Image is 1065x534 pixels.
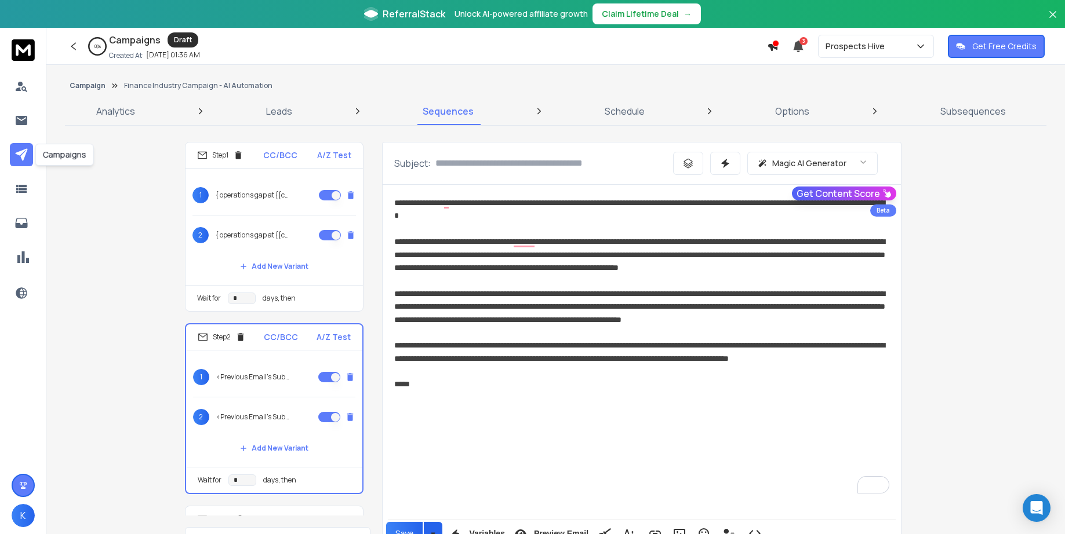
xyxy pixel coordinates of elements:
[423,104,474,118] p: Sequences
[264,331,298,343] p: CC/BCC
[598,97,652,125] a: Schedule
[216,412,290,422] p: <Previous Email's Subject>
[197,514,245,524] div: Step 3
[231,255,318,278] button: Add New Variant
[933,97,1013,125] a: Subsequences
[948,35,1045,58] button: Get Free Credits
[383,185,901,505] div: To enrich screen reader interactions, please activate Accessibility in Grammarly extension settings
[266,104,292,118] p: Leads
[193,409,209,425] span: 2
[684,8,692,20] span: →
[317,149,351,161] p: A/Z Test
[317,513,351,525] p: A/Z Test
[124,81,272,90] p: Finance Industry Campaign - AI Automation
[940,104,1006,118] p: Subsequences
[216,191,290,200] p: { operations gap at {{companyName}} | how {{companyName}} can free 10+ hours/week |{{firstName}} ...
[216,372,290,382] p: <Previous Email's Subject>
[198,476,221,485] p: Wait for
[193,369,209,385] span: 1
[198,332,246,342] div: Step 2
[772,158,846,169] p: Magic AI Generator
[259,97,299,125] a: Leads
[747,152,878,175] button: Magic AI Generator
[192,227,209,243] span: 2
[96,104,135,118] p: Analytics
[109,33,161,47] h1: Campaigns
[775,104,809,118] p: Options
[263,149,297,161] p: CC/BCC
[70,81,106,90] button: Campaign
[12,504,35,527] button: K
[197,294,221,303] p: Wait for
[792,186,896,200] button: Get Content Score
[264,513,298,525] p: CC/BCC
[231,437,318,460] button: Add New Variant
[317,331,351,343] p: A/Z Test
[216,231,290,240] p: { operations gap at {{companyName}} | how {{companyName}} can free 10+ hours/week | {{firstName}}...
[168,32,198,47] div: Draft
[185,142,364,312] li: Step1CC/BCCA/Z Test1{ operations gap at {{companyName}} | how {{companyName}} can free 10+ hours/...
[416,97,481,125] a: Sequences
[605,104,645,118] p: Schedule
[35,144,94,166] div: Campaigns
[109,51,144,60] p: Created At:
[383,7,445,21] span: ReferralStack
[972,41,1037,52] p: Get Free Credits
[185,323,364,494] li: Step2CC/BCCA/Z Test1<Previous Email's Subject>2<Previous Email's Subject>Add New VariantWait ford...
[394,156,431,170] p: Subject:
[192,187,209,203] span: 1
[768,97,816,125] a: Options
[146,50,200,60] p: [DATE] 01:36 AM
[94,43,101,50] p: 0 %
[263,294,296,303] p: days, then
[89,97,142,125] a: Analytics
[197,150,243,160] div: Step 1
[263,476,296,485] p: days, then
[826,41,889,52] p: Prospects Hive
[593,3,701,24] button: Claim Lifetime Deal→
[455,8,588,20] p: Unlock AI-powered affiliate growth
[1023,494,1051,522] div: Open Intercom Messenger
[870,204,896,217] div: Beta
[1045,7,1060,35] button: Close banner
[799,37,808,45] span: 3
